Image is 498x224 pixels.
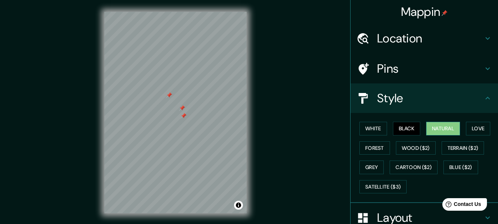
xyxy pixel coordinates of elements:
[351,83,498,113] div: Style
[359,122,387,135] button: White
[426,122,460,135] button: Natural
[377,91,483,106] h4: Style
[443,161,478,174] button: Blue ($2)
[359,161,384,174] button: Grey
[396,141,436,155] button: Wood ($2)
[393,122,421,135] button: Black
[359,141,390,155] button: Forest
[351,54,498,83] div: Pins
[401,4,448,19] h4: Mappin
[104,12,247,213] canvas: Map
[234,201,243,210] button: Toggle attribution
[390,161,438,174] button: Cartoon ($2)
[359,180,407,194] button: Satellite ($3)
[466,122,490,135] button: Love
[351,24,498,53] div: Location
[432,195,490,216] iframe: Help widget launcher
[377,61,483,76] h4: Pins
[442,141,484,155] button: Terrain ($2)
[377,31,483,46] h4: Location
[442,10,447,16] img: pin-icon.png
